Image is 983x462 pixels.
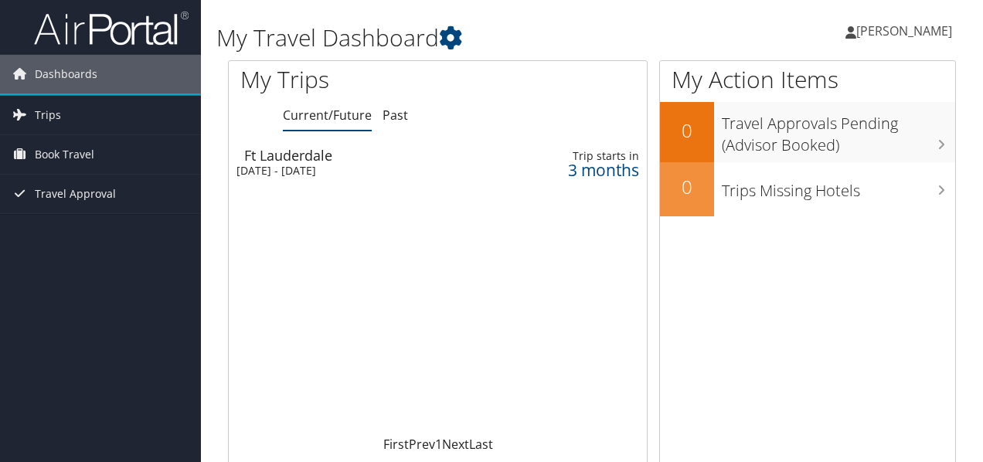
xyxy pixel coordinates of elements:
[845,8,968,54] a: [PERSON_NAME]
[244,148,496,162] div: Ft Lauderdale
[544,163,640,177] div: 3 months
[35,135,94,174] span: Book Travel
[722,105,955,156] h3: Travel Approvals Pending (Advisor Booked)
[435,436,442,453] a: 1
[35,175,116,213] span: Travel Approval
[856,22,952,39] span: [PERSON_NAME]
[442,436,469,453] a: Next
[35,55,97,93] span: Dashboards
[35,96,61,134] span: Trips
[660,102,955,161] a: 0Travel Approvals Pending (Advisor Booked)
[660,117,714,144] h2: 0
[283,107,372,124] a: Current/Future
[544,149,640,163] div: Trip starts in
[469,436,493,453] a: Last
[383,436,409,453] a: First
[216,22,717,54] h1: My Travel Dashboard
[383,107,408,124] a: Past
[722,172,955,202] h3: Trips Missing Hotels
[240,63,461,96] h1: My Trips
[409,436,435,453] a: Prev
[660,162,955,216] a: 0Trips Missing Hotels
[34,10,189,46] img: airportal-logo.png
[236,164,488,178] div: [DATE] - [DATE]
[660,174,714,200] h2: 0
[660,63,955,96] h1: My Action Items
